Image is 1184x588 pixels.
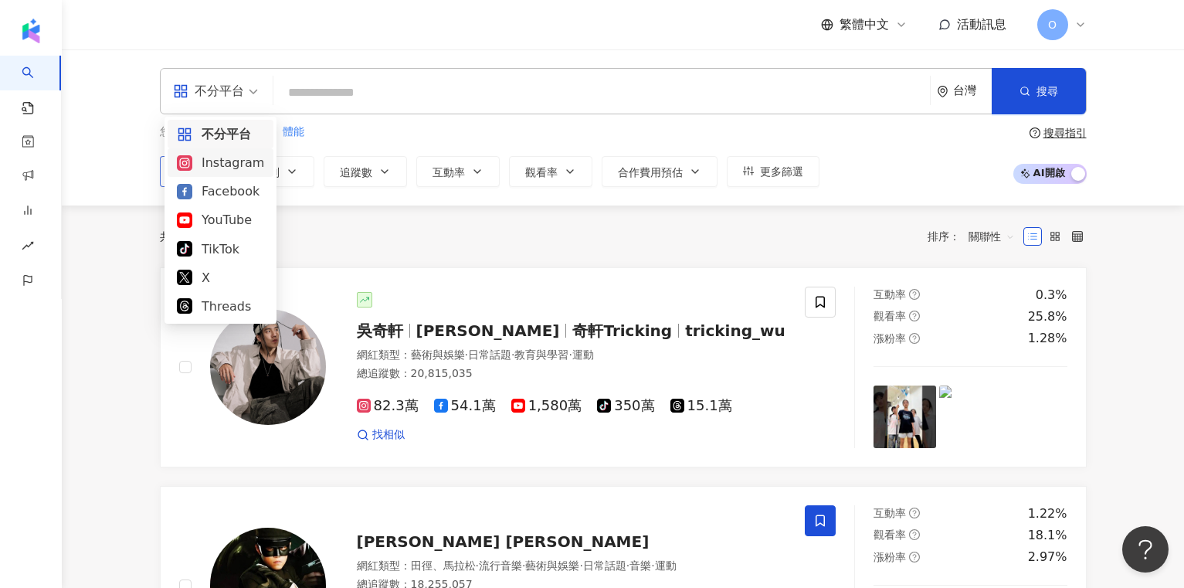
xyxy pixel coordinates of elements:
div: 網紅類型 ： [357,348,787,363]
span: 您可能感興趣： [160,124,236,140]
span: question-circle [909,552,920,563]
a: KOL Avatar吳奇軒[PERSON_NAME]奇軒Trickingtricking_wu網紅類型：藝術與娛樂·日常話題·教育與學習·運動總追蹤數：20,815,03582.3萬54.1萬1... [160,267,1087,467]
div: 1.22% [1028,505,1067,522]
button: 更多篩選 [727,156,819,187]
span: 運動 [655,559,677,572]
span: 藝術與娛樂 [525,559,579,572]
span: 觀看率 [874,310,906,322]
span: 繁體中文 [840,16,889,33]
span: 漲粉率 [874,332,906,345]
span: 類型 [176,166,198,178]
div: 不分平台 [173,79,244,104]
span: question-circle [909,311,920,321]
div: 網紅類型 ： [357,559,787,574]
span: [PERSON_NAME] [PERSON_NAME] [357,532,650,551]
span: 日常話題 [583,559,626,572]
span: 觀看率 [874,529,906,541]
span: 搜尋 [1036,85,1058,97]
span: 奇軒Tricking [572,321,672,340]
span: 田徑、馬拉松 [411,559,476,572]
button: 體能 [282,124,305,141]
span: · [579,559,582,572]
span: [PERSON_NAME] [416,321,560,340]
button: 類型 [160,156,232,187]
div: 25.8% [1028,308,1067,325]
span: question-circle [909,529,920,540]
span: 藝術與娛樂 [411,348,465,361]
span: 1,580萬 [511,398,582,414]
span: question-circle [909,508,920,518]
button: 追蹤數 [324,156,407,187]
span: 10,000+ [171,230,222,243]
span: 合作費用預估 [618,166,683,178]
span: · [522,559,525,572]
span: · [476,559,479,572]
div: 2.97% [1028,549,1067,566]
span: 更多篩選 [760,165,803,178]
span: O [1048,16,1057,33]
img: KOL Avatar [210,309,326,425]
img: post-image [1005,386,1067,448]
span: 音樂 [629,559,651,572]
span: · [465,348,468,361]
span: 找相似 [372,427,405,443]
span: · [651,559,654,572]
img: logo icon [19,19,43,43]
span: question-circle [909,333,920,344]
div: 總追蹤數 ： 20,815,035 [357,366,787,382]
span: · [511,348,514,361]
a: 找相似 [357,427,405,443]
button: 互動率 [416,156,500,187]
span: 15.1萬 [670,398,732,414]
span: environment [937,86,948,97]
span: question-circle [909,289,920,300]
span: 吳奇軒 [357,321,403,340]
span: · [626,559,629,572]
span: 漲粉率 [874,551,906,563]
span: · [568,348,572,361]
div: 台灣 [953,84,992,97]
span: 健身 [248,124,270,140]
span: 教育與學習 [514,348,568,361]
div: 排序： [928,224,1023,249]
div: 18.1% [1028,527,1067,544]
iframe: Help Scout Beacon - Open [1122,526,1169,573]
span: 互動率 [874,507,906,519]
span: 性別 [258,166,280,178]
span: 關聯性 [969,224,1015,249]
span: question-circle [1030,127,1040,138]
span: 運動 [572,348,594,361]
span: 日常話題 [468,348,511,361]
div: 共 筆 [160,230,232,243]
div: 搜尋指引 [1043,127,1087,139]
button: 性別 [242,156,314,187]
img: post-image [874,386,936,448]
span: 體能 [283,124,304,140]
span: 互動率 [874,288,906,301]
div: 1.28% [1028,330,1067,347]
a: search [22,56,53,116]
button: 搜尋 [992,68,1086,114]
span: 350萬 [597,398,654,414]
button: 健身 [247,124,270,141]
span: 互動率 [433,166,465,178]
span: 82.3萬 [357,398,419,414]
span: 觀看率 [525,166,558,178]
span: appstore [173,83,188,99]
span: 活動訊息 [957,17,1006,32]
button: 觀看率 [509,156,592,187]
span: 54.1萬 [434,398,496,414]
span: tricking_wu [685,321,785,340]
span: 流行音樂 [479,559,522,572]
span: 追蹤數 [340,166,372,178]
span: rise [22,230,34,265]
div: 0.3% [1036,287,1067,304]
button: 合作費用預估 [602,156,718,187]
img: post-image [939,386,1002,448]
